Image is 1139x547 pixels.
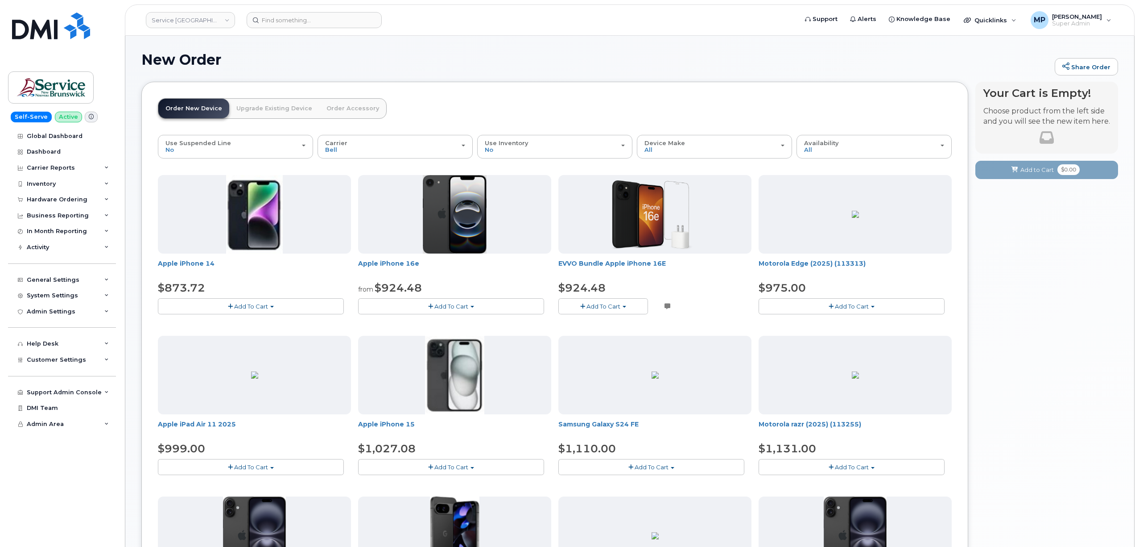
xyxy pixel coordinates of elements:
[158,135,313,158] button: Use Suspended Line No
[644,146,652,153] span: All
[983,106,1110,127] p: Choose product from the left side and you will see the new item here.
[165,146,174,153] span: No
[158,259,215,267] a: Apple iPhone 14
[652,532,659,539] img: 110CE2EE-BED8-457C-97B0-44C820BA34CE.png
[759,420,952,438] div: Motorola razr (2025) (113255)
[558,281,606,294] span: $924.48
[637,135,792,158] button: Device Make All
[796,135,952,158] button: Availability All
[635,463,669,471] span: Add To Cart
[158,459,344,475] button: Add To Cart
[975,161,1118,179] button: Add to Cart $0.00
[158,442,205,455] span: $999.00
[804,146,812,153] span: All
[141,52,1050,67] h1: New Order
[165,139,231,146] span: Use Suspended Line
[558,442,616,455] span: $1,110.00
[234,463,268,471] span: Add To Cart
[425,336,484,414] img: iphone15.jpg
[759,259,866,267] a: Motorola Edge (2025) (113313)
[358,285,373,293] small: from
[586,303,620,310] span: Add To Cart
[251,372,258,379] img: D05A5B98-8D38-4839-BBA4-545D6CC05E2D.png
[558,420,639,428] a: Samsung Galaxy S24 FE
[835,463,869,471] span: Add To Cart
[234,303,268,310] span: Add To Cart
[558,259,666,267] a: EVVO Bundle Apple iPhone 16E
[1057,164,1080,175] span: $0.00
[558,298,648,314] button: Add To Cart
[158,420,351,438] div: Apple iPad Air 11 2025
[558,259,751,277] div: EVVO Bundle Apple iPhone 16E
[358,298,544,314] button: Add To Cart
[852,372,859,379] img: 5064C4E8-FB8A-45B3-ADD3-50D80ADAD265.png
[358,420,415,428] a: Apple iPhone 15
[485,139,528,146] span: Use Inventory
[477,135,632,158] button: Use Inventory No
[835,303,869,310] span: Add To Cart
[644,139,685,146] span: Device Make
[158,281,205,294] span: $873.72
[652,372,659,379] img: E7EB6A23-A041-42A0-8286-757622E2148C.png
[423,175,487,254] img: iphone16e.png
[1055,58,1118,76] a: Share Order
[226,175,283,254] img: iphone14.jpg
[1020,166,1054,174] span: Add to Cart
[759,298,945,314] button: Add To Cart
[375,281,422,294] span: $924.48
[759,281,806,294] span: $975.00
[318,135,473,158] button: Carrier Bell
[358,420,551,438] div: Apple iPhone 15
[358,259,551,277] div: Apple iPhone 16e
[558,420,751,438] div: Samsung Galaxy S24 FE
[759,259,952,277] div: Motorola Edge (2025) (113313)
[759,459,945,475] button: Add To Cart
[759,442,816,455] span: $1,131.00
[596,175,714,254] img: ChatGPT_Image_Aug_20__2025__08_11_56_AM.png
[158,298,344,314] button: Add To Cart
[158,259,351,277] div: Apple iPhone 14
[158,420,236,428] a: Apple iPad Air 11 2025
[558,459,744,475] button: Add To Cart
[358,259,419,267] a: Apple iPhone 16e
[983,87,1110,99] h4: Your Cart is Empty!
[319,99,386,118] a: Order Accessory
[852,211,859,218] img: 97AF51E2-C620-4B55-8757-DE9A619F05BB.png
[158,99,229,118] a: Order New Device
[485,146,493,153] span: No
[759,420,861,428] a: Motorola razr (2025) (113255)
[325,146,337,153] span: Bell
[434,463,468,471] span: Add To Cart
[325,139,347,146] span: Carrier
[229,99,319,118] a: Upgrade Existing Device
[434,303,468,310] span: Add To Cart
[358,442,416,455] span: $1,027.08
[804,139,839,146] span: Availability
[358,459,544,475] button: Add To Cart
